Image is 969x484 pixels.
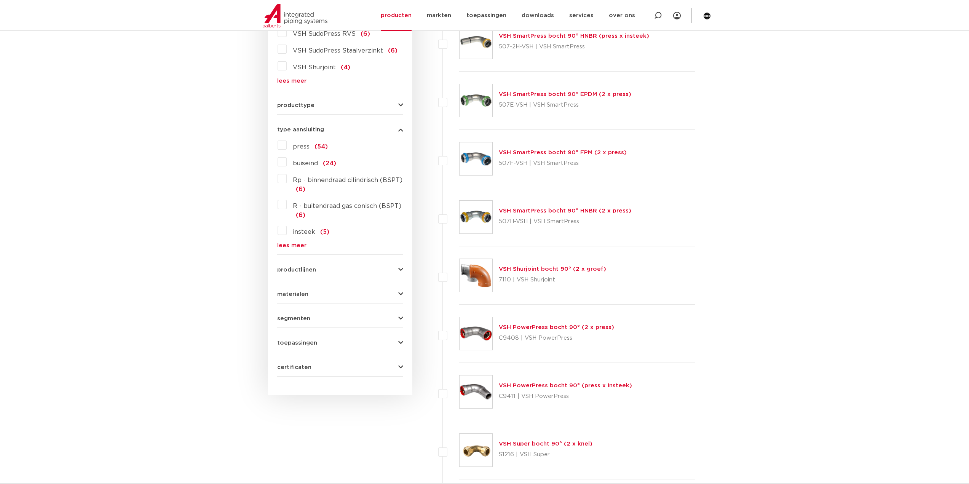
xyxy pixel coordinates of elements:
[499,332,614,344] p: C9408 | VSH PowerPress
[499,91,631,97] a: VSH SmartPress bocht 90° EPDM (2 x press)
[277,316,403,321] button: segmenten
[277,78,403,84] a: lees meer
[499,157,627,169] p: 507F-VSH | VSH SmartPress
[388,48,397,54] span: (6)
[499,274,606,286] p: 7110 | VSH Shurjoint
[460,375,492,408] img: Thumbnail for VSH PowerPress bocht 90° (press x insteek)
[277,127,403,133] button: type aansluiting
[277,291,308,297] span: materialen
[293,177,402,183] span: Rp - binnendraad cilindrisch (BSPT)
[460,434,492,466] img: Thumbnail for VSH Super bocht 90° (2 x knel)
[293,31,356,37] span: VSH SudoPress RVS
[499,441,592,447] a: VSH Super bocht 90° (2 x knel)
[499,324,614,330] a: VSH PowerPress bocht 90° (2 x press)
[499,208,631,214] a: VSH SmartPress bocht 90° HNBR (2 x press)
[277,364,311,370] span: certificaten
[323,160,336,166] span: (24)
[277,243,403,248] a: lees meer
[341,64,350,70] span: (4)
[296,212,305,218] span: (6)
[499,216,631,228] p: 507H-VSH | VSH SmartPress
[499,99,631,111] p: 507E-VSH | VSH SmartPress
[293,229,315,235] span: insteek
[277,267,403,273] button: productlijnen
[277,340,403,346] button: toepassingen
[293,64,336,70] span: VSH Shurjoint
[277,127,324,133] span: type aansluiting
[293,203,401,209] span: R - buitendraad gas conisch (BSPT)
[277,291,403,297] button: materialen
[296,186,305,192] span: (6)
[277,102,403,108] button: producttype
[314,144,328,150] span: (54)
[293,144,310,150] span: press
[460,201,492,233] img: Thumbnail for VSH SmartPress bocht 90° HNBR (2 x press)
[460,259,492,292] img: Thumbnail for VSH Shurjoint bocht 90° (2 x groef)
[460,142,492,175] img: Thumbnail for VSH SmartPress bocht 90° FPM (2 x press)
[277,364,403,370] button: certificaten
[499,266,606,272] a: VSH Shurjoint bocht 90° (2 x groef)
[277,316,310,321] span: segmenten
[460,84,492,117] img: Thumbnail for VSH SmartPress bocht 90° EPDM (2 x press)
[277,102,314,108] span: producttype
[499,41,649,53] p: 507-2H-VSH | VSH SmartPress
[499,383,632,388] a: VSH PowerPress bocht 90° (press x insteek)
[499,449,592,461] p: S1216 | VSH Super
[460,317,492,350] img: Thumbnail for VSH PowerPress bocht 90° (2 x press)
[293,48,383,54] span: VSH SudoPress Staalverzinkt
[499,33,649,39] a: VSH SmartPress bocht 90° HNBR (press x insteek)
[277,340,317,346] span: toepassingen
[361,31,370,37] span: (6)
[320,229,329,235] span: (5)
[460,26,492,59] img: Thumbnail for VSH SmartPress bocht 90° HNBR (press x insteek)
[293,160,318,166] span: buiseind
[277,267,316,273] span: productlijnen
[499,150,627,155] a: VSH SmartPress bocht 90° FPM (2 x press)
[499,390,632,403] p: C9411 | VSH PowerPress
